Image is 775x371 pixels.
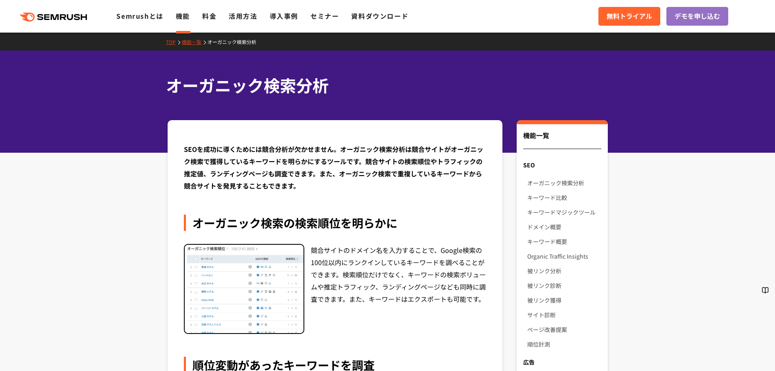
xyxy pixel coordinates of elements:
a: TOP [166,38,182,45]
h1: オーガニック検索分析 [166,73,601,97]
a: キーワード比較 [527,190,601,205]
div: SEO [517,158,607,172]
img: オーガニック検索分析 検索順位 [185,245,303,334]
div: 広告 [517,355,607,369]
div: SEOを成功に導くためには競合分析が欠かせません。オーガニック検索分析は競合サイトがオーガニック検索で獲得しているキーワードを明らかにするツールです。競合サイトの検索順位やトラフィックの推定値、... [184,143,487,192]
div: 競合サイトのドメイン名を入力することで、Google検索の100位以内にランクインしているキーワードを調べることができます。検索順位だけでなく、キーワードの検索ボリュームや推定トラフィック、ラン... [311,244,487,334]
a: 機能 [176,11,190,21]
a: 無料トライアル [598,7,660,26]
a: デモを申し込む [666,7,728,26]
a: オーガニック検索分析 [527,176,601,190]
a: 被リンク診断 [527,278,601,293]
a: 導入事例 [270,11,298,21]
a: キーワードマジックツール [527,205,601,220]
a: ドメイン概要 [527,220,601,234]
div: オーガニック検索の検索順位を明らかに [184,215,487,231]
a: 資料ダウンロード [351,11,408,21]
a: 順位計測 [527,337,601,351]
a: セミナー [310,11,339,21]
a: 被リンク獲得 [527,293,601,307]
a: 被リンク分析 [527,263,601,278]
a: Organic Traffic Insights [527,249,601,263]
a: Semrushとは [116,11,163,21]
a: オーガニック検索分析 [207,38,262,45]
div: 機能一覧 [523,130,601,149]
span: 無料トライアル [607,11,652,22]
a: 活用方法 [229,11,257,21]
span: デモを申し込む [675,11,720,22]
a: 料金 [202,11,216,21]
a: 機能一覧 [182,38,207,45]
a: キーワード概要 [527,234,601,249]
a: ページ改善提案 [527,322,601,337]
a: サイト診断 [527,307,601,322]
